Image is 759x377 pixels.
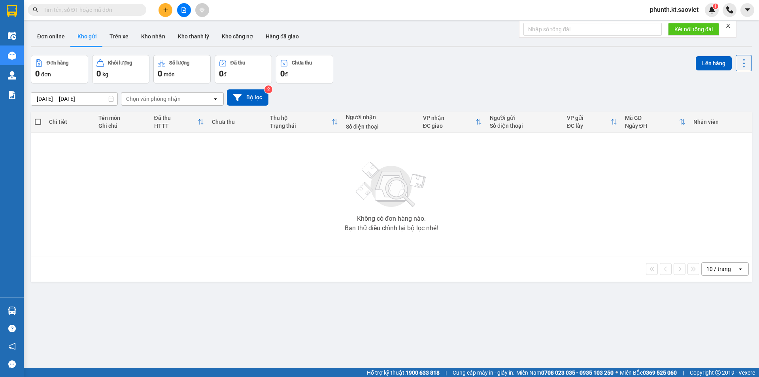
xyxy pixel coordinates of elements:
button: Kho gửi [71,27,103,46]
button: plus [159,3,172,17]
input: Select a date range. [31,93,117,105]
span: 0 [96,69,101,78]
span: | [446,368,447,377]
img: logo-vxr [7,5,17,17]
img: warehouse-icon [8,307,16,315]
img: icon-new-feature [708,6,716,13]
button: Lên hàng [696,56,732,70]
button: Bộ lọc [227,89,268,106]
span: Kết nối tổng đài [674,25,713,34]
div: Không có đơn hàng nào. [357,216,426,222]
div: Số điện thoại [346,123,415,130]
button: caret-down [740,3,754,17]
sup: 2 [264,85,272,93]
span: caret-down [744,6,751,13]
svg: open [212,96,219,102]
div: Người nhận [346,114,415,120]
span: ⚪️ [616,371,618,374]
div: Bạn thử điều chỉnh lại bộ lọc nhé! [345,225,438,231]
button: Kho nhận [135,27,172,46]
img: warehouse-icon [8,51,16,60]
div: Tên món [98,115,146,121]
div: Khối lượng [108,60,132,66]
span: Miền Bắc [620,368,677,377]
div: Ngày ĐH [625,123,679,129]
div: Đã thu [230,60,245,66]
div: HTTT [154,123,198,129]
span: question-circle [8,325,16,332]
button: Hàng đã giao [259,27,305,46]
div: ĐC lấy [567,123,611,129]
button: Khối lượng0kg [92,55,149,83]
span: | [683,368,684,377]
button: Kho công nợ [215,27,259,46]
button: Kho thanh lý [172,27,215,46]
span: aim [199,7,205,13]
button: Kết nối tổng đài [668,23,719,36]
input: Tìm tên, số ĐT hoặc mã đơn [43,6,137,14]
div: 10 / trang [706,265,731,273]
span: close [725,23,731,28]
strong: 0708 023 035 - 0935 103 250 [541,369,614,376]
strong: 0369 525 060 [643,369,677,376]
th: Toggle SortBy [419,112,486,133]
span: đ [285,71,288,78]
div: Chưa thu [292,60,312,66]
th: Toggle SortBy [150,112,208,133]
span: notification [8,343,16,350]
div: ĐC giao [423,123,476,129]
span: 0 [219,69,223,78]
div: Đơn hàng [47,60,68,66]
span: kg [102,71,108,78]
span: 0 [158,69,162,78]
th: Toggle SortBy [621,112,689,133]
span: Hỗ trợ kỹ thuật: [367,368,440,377]
img: warehouse-icon [8,32,16,40]
button: aim [195,3,209,17]
div: Chưa thu [212,119,262,125]
span: đ [223,71,227,78]
button: Đơn online [31,27,71,46]
button: Trên xe [103,27,135,46]
span: file-add [181,7,187,13]
span: Miền Nam [516,368,614,377]
th: Toggle SortBy [563,112,621,133]
sup: 1 [713,4,718,9]
strong: 1900 633 818 [406,369,440,376]
button: file-add [177,3,191,17]
span: copyright [715,370,721,375]
div: Chọn văn phòng nhận [126,95,181,103]
span: search [33,7,38,13]
div: Số lượng [169,60,189,66]
div: Chi tiết [49,119,90,125]
button: Số lượng0món [153,55,211,83]
div: Người gửi [490,115,559,121]
button: Đơn hàng0đơn [31,55,88,83]
span: 0 [280,69,285,78]
button: Đã thu0đ [215,55,272,83]
div: Thu hộ [270,115,332,121]
span: phunth.kt.saoviet [644,5,705,15]
span: món [164,71,175,78]
div: Ghi chú [98,123,146,129]
div: VP nhận [423,115,476,121]
img: solution-icon [8,91,16,99]
img: svg+xml;base64,PHN2ZyBjbGFzcz0ibGlzdC1wbHVnX19zdmciIHhtbG5zPSJodHRwOi8vd3d3LnczLm9yZy8yMDAwL3N2Zy... [352,157,431,212]
img: phone-icon [726,6,733,13]
div: Mã GD [625,115,679,121]
span: đơn [41,71,51,78]
span: 1 [714,4,717,9]
span: 0 [35,69,40,78]
svg: open [737,266,744,272]
div: Nhân viên [693,119,748,125]
div: Đã thu [154,115,198,121]
span: message [8,360,16,368]
button: Chưa thu0đ [276,55,333,83]
div: Trạng thái [270,123,332,129]
input: Nhập số tổng đài [523,23,662,36]
th: Toggle SortBy [266,112,342,133]
span: Cung cấp máy in - giấy in: [453,368,514,377]
div: VP gửi [567,115,611,121]
span: plus [163,7,168,13]
div: Số điện thoại [490,123,559,129]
